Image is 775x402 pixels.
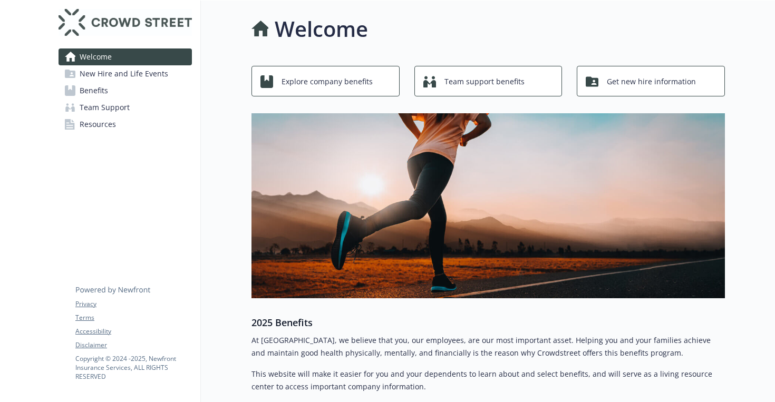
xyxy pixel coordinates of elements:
h3: 2025 Benefits [251,315,725,330]
a: Disclaimer [75,340,191,350]
a: Privacy [75,299,191,309]
span: Welcome [80,48,112,65]
p: This website will make it easier for you and your dependents to learn about and select benefits, ... [251,368,725,393]
span: Get new hire information [607,72,696,92]
a: New Hire and Life Events [59,65,192,82]
p: At [GEOGRAPHIC_DATA], we believe that you, our employees, are our most important asset. Helping y... [251,334,725,359]
span: Team Support [80,99,130,116]
span: Resources [80,116,116,133]
button: Get new hire information [577,66,725,96]
span: Team support benefits [444,72,525,92]
a: Resources [59,116,192,133]
span: New Hire and Life Events [80,65,168,82]
button: Explore company benefits [251,66,400,96]
span: Explore company benefits [282,72,373,92]
a: Accessibility [75,327,191,336]
p: Copyright © 2024 - 2025 , Newfront Insurance Services, ALL RIGHTS RESERVED [75,354,191,381]
button: Team support benefits [414,66,563,96]
a: Benefits [59,82,192,99]
h1: Welcome [275,13,368,45]
span: Benefits [80,82,108,99]
a: Welcome [59,48,192,65]
a: Terms [75,313,191,322]
a: Team Support [59,99,192,116]
img: overview page banner [251,113,725,298]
